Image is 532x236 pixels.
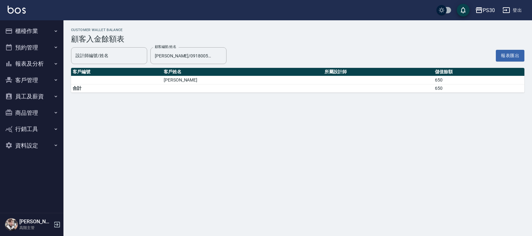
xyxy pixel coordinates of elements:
label: 顧客編號/姓名 [155,44,176,49]
h5: [PERSON_NAME] [19,219,52,225]
button: 預約管理 [3,39,61,56]
button: 報表匯出 [496,50,524,62]
div: PS30 [483,6,495,14]
button: 商品管理 [3,105,61,121]
td: 650 [433,84,524,93]
p: 高階主管 [19,225,52,231]
button: 客戶管理 [3,72,61,88]
td: 合計 [71,84,162,93]
button: 資料設定 [3,137,61,154]
td: [PERSON_NAME] [162,76,323,84]
button: 登出 [500,4,524,16]
th: 所屬設計師 [323,68,433,76]
button: 櫃檯作業 [3,23,61,39]
button: save [457,4,470,16]
button: 行銷工具 [3,121,61,137]
th: 客戶姓名 [162,68,323,76]
h2: Customer Wallet Balance [71,28,524,32]
img: Logo [8,6,26,14]
button: 報表及分析 [3,56,61,72]
table: a dense table [71,68,524,93]
th: 客戶編號 [71,68,162,76]
h3: 顧客入金餘額表 [71,35,524,43]
button: PS30 [473,4,497,17]
td: 650 [433,76,524,84]
img: Person [5,218,18,231]
button: 員工及薪資 [3,88,61,105]
th: 儲值餘額 [433,68,524,76]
